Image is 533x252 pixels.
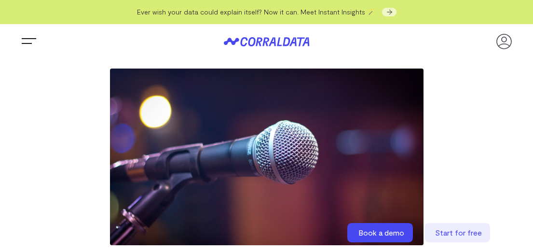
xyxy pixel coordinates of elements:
span: Book a demo [358,228,404,237]
span: Ever wish your data could explain itself? Now it can. Meet Instant Insights 🪄 [137,8,375,16]
span: Start for free [435,228,482,237]
a: Start for free [424,223,492,242]
a: Book a demo [347,223,415,242]
button: Trigger Menu [19,32,39,51]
